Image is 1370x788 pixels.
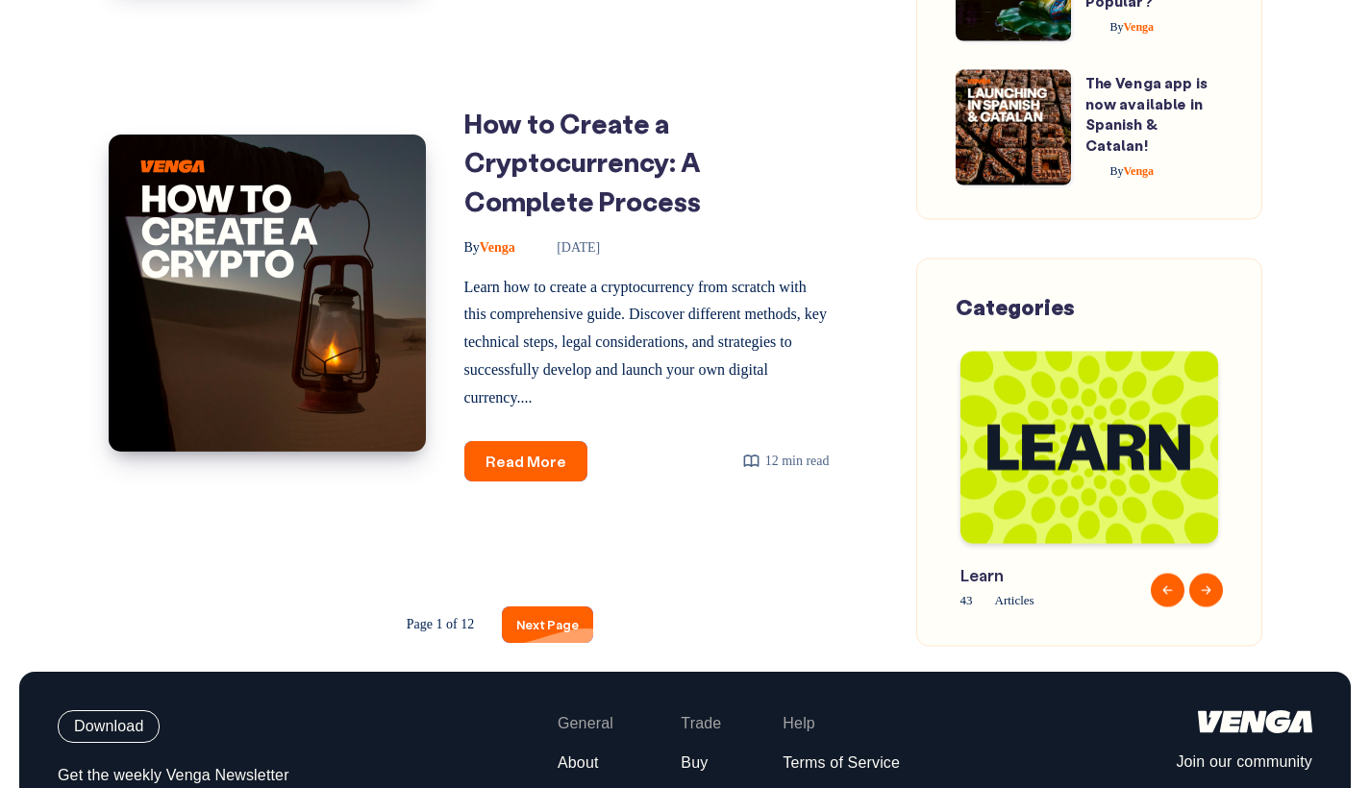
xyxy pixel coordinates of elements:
[464,240,515,255] span: Venga
[742,449,830,473] div: 12 min read
[1085,19,1155,33] a: ByVenga
[530,240,600,255] time: [DATE]
[1151,573,1184,606] button: Previous
[464,441,587,482] a: Read More
[464,240,519,255] a: ByVenga
[960,351,1218,543] img: Blog-Tag-Cover---Learn.png
[1110,163,1155,177] span: Venga
[1085,72,1208,154] a: The Venga app is now available in Spanish & Catalan!
[109,135,426,452] img: Image of: How to Create a Cryptocurrency: A Complete Process
[783,714,815,734] span: Help
[1198,710,1312,733] img: logo-white.44ec9dbf8c34425cc70677c5f5c19bda.svg
[1189,573,1223,606] button: Next
[464,106,701,218] a: How to Create a Cryptocurrency: A Complete Process
[783,753,900,774] a: Terms of Service
[1085,163,1155,177] a: ByVenga
[464,274,830,412] p: Learn how to create a cryptocurrency from scratch with this comprehensive guide. Discover differe...
[681,753,708,774] a: Buy
[956,292,1075,320] span: Categories
[464,240,480,255] span: By
[502,606,593,642] a: Next Page
[558,753,599,774] a: About
[58,710,160,743] button: Download
[960,562,1138,586] span: Learn
[392,607,488,642] span: Page 1 of 12
[558,714,613,734] span: General
[960,589,1138,611] span: 43 Articles
[1110,163,1124,177] span: By
[58,766,322,786] p: Get the weekly Venga Newsletter
[1110,19,1155,33] span: Venga
[681,714,721,734] span: Trade
[1110,19,1124,33] span: By
[1135,752,1312,773] p: Join our community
